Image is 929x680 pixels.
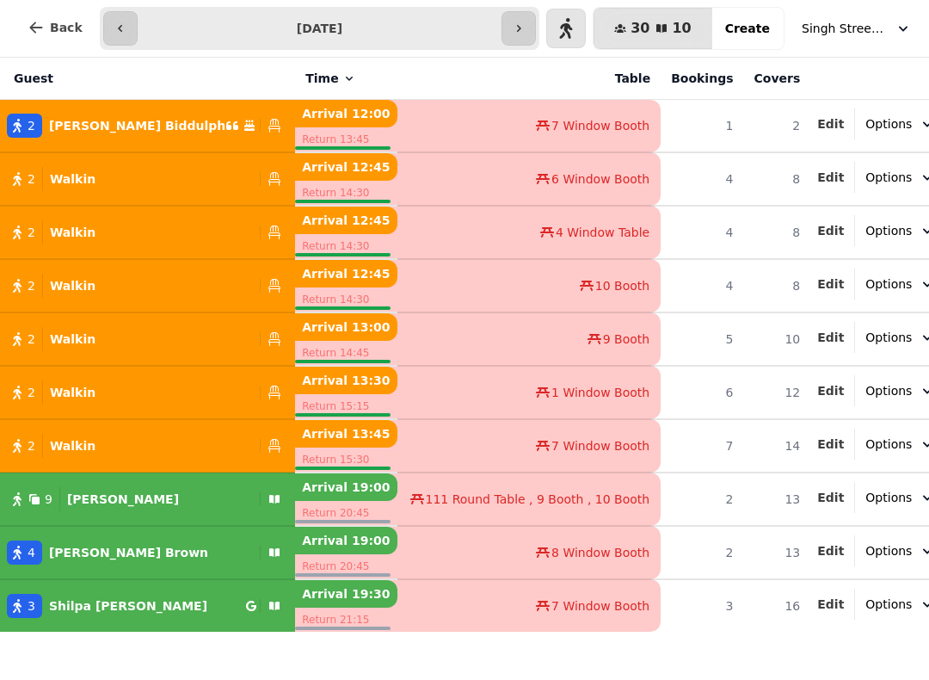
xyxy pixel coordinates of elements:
[817,225,844,237] span: Edit
[661,579,743,632] td: 3
[50,384,95,401] p: Walkin
[817,438,844,450] span: Edit
[28,277,35,294] span: 2
[50,277,95,294] p: Walkin
[28,384,35,401] span: 2
[817,385,844,397] span: Edit
[817,542,844,559] button: Edit
[744,206,811,259] td: 8
[661,473,743,526] td: 2
[865,436,912,453] span: Options
[865,489,912,506] span: Options
[295,501,397,525] p: Return 20:45
[28,117,35,134] span: 2
[305,70,338,87] span: Time
[661,152,743,206] td: 4
[295,207,397,234] p: Arrival 12:45
[744,312,811,366] td: 10
[295,420,397,448] p: Arrival 13:45
[865,382,912,399] span: Options
[295,580,397,608] p: Arrival 19:30
[14,7,96,48] button: Back
[295,313,397,341] p: Arrival 13:00
[725,22,770,34] span: Create
[295,234,397,258] p: Return 14:30
[50,170,95,188] p: Walkin
[744,473,811,526] td: 13
[865,275,912,293] span: Options
[295,287,397,312] p: Return 14:30
[50,437,95,454] p: Walkin
[295,153,397,181] p: Arrival 12:45
[661,526,743,579] td: 2
[295,473,397,501] p: Arrival 19:00
[595,277,649,294] span: 10 Booth
[603,331,649,348] span: 9 Booth
[817,545,844,557] span: Edit
[865,596,912,613] span: Options
[744,526,811,579] td: 13
[744,259,811,312] td: 8
[744,419,811,473] td: 14
[817,275,844,293] button: Edit
[28,597,35,615] span: 3
[744,152,811,206] td: 8
[551,117,649,134] span: 7 Window Booth
[295,127,397,151] p: Return 13:45
[295,527,397,554] p: Arrival 19:00
[49,544,208,561] p: [PERSON_NAME] Brown
[397,58,661,100] th: Table
[802,20,888,37] span: Singh Street Bruntsfield
[817,278,844,290] span: Edit
[817,118,844,130] span: Edit
[295,341,397,365] p: Return 14:45
[295,554,397,578] p: Return 20:45
[551,384,649,401] span: 1 Window Booth
[551,544,649,561] span: 8 Window Booth
[295,260,397,287] p: Arrival 12:45
[865,329,912,346] span: Options
[556,224,649,241] span: 4 Window Table
[28,170,35,188] span: 2
[817,596,844,613] button: Edit
[426,491,650,508] span: 111 Round Table , 9 Booth , 10 Booth
[28,544,35,561] span: 4
[865,222,912,239] span: Options
[551,597,649,615] span: 7 Window Booth
[817,222,844,239] button: Edit
[744,100,811,153] td: 2
[661,100,743,153] td: 1
[295,448,397,472] p: Return 15:30
[594,8,712,49] button: 3010
[661,58,743,100] th: Bookings
[28,331,35,348] span: 2
[49,117,225,134] p: [PERSON_NAME] Biddulph
[744,579,811,632] td: 16
[45,491,52,508] span: 9
[551,437,649,454] span: 7 Window Booth
[67,491,179,508] p: [PERSON_NAME]
[711,8,784,49] button: Create
[661,312,743,366] td: 5
[817,169,844,186] button: Edit
[744,366,811,419] td: 12
[295,367,397,394] p: Arrival 13:30
[817,436,844,453] button: Edit
[744,58,811,100] th: Covers
[551,170,649,188] span: 6 Window Booth
[661,366,743,419] td: 6
[50,224,95,241] p: Walkin
[817,171,844,183] span: Edit
[50,331,95,348] p: Walkin
[817,382,844,399] button: Edit
[817,491,844,504] span: Edit
[661,419,743,473] td: 7
[817,598,844,610] span: Edit
[817,115,844,133] button: Edit
[817,489,844,506] button: Edit
[661,206,743,259] td: 4
[817,329,844,346] button: Edit
[295,608,397,632] p: Return 21:15
[672,22,691,35] span: 10
[305,70,355,87] button: Time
